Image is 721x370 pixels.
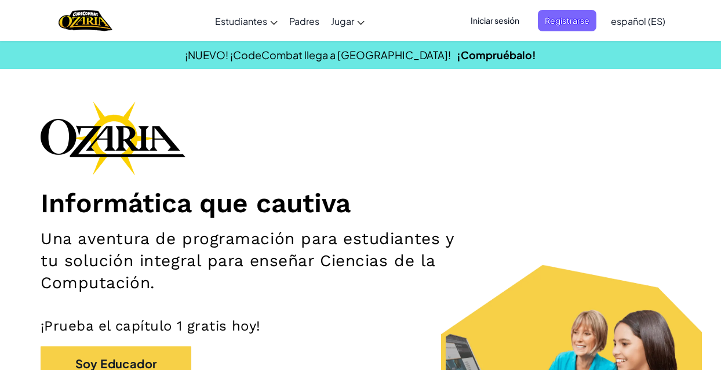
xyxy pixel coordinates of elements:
[457,48,536,61] a: ¡Compruébalo!
[59,9,112,32] a: Ozaria by CodeCombat logo
[41,101,185,175] img: Ozaria branding logo
[283,5,325,37] a: Padres
[215,15,267,27] span: Estudiantes
[538,10,596,31] button: Registrarse
[209,5,283,37] a: Estudiantes
[611,15,665,27] span: español (ES)
[464,10,526,31] button: Iniciar sesión
[185,48,451,61] span: ¡NUEVO! ¡CodeCombat llega a [GEOGRAPHIC_DATA]!
[41,228,469,294] h2: Una aventura de programación para estudiantes y tu solución integral para enseñar Ciencias de la ...
[325,5,370,37] a: Jugar
[331,15,354,27] span: Jugar
[605,5,671,37] a: español (ES)
[41,187,680,219] h1: Informática que cautiva
[59,9,112,32] img: Home
[41,317,680,335] p: ¡Prueba el capítulo 1 gratis hoy!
